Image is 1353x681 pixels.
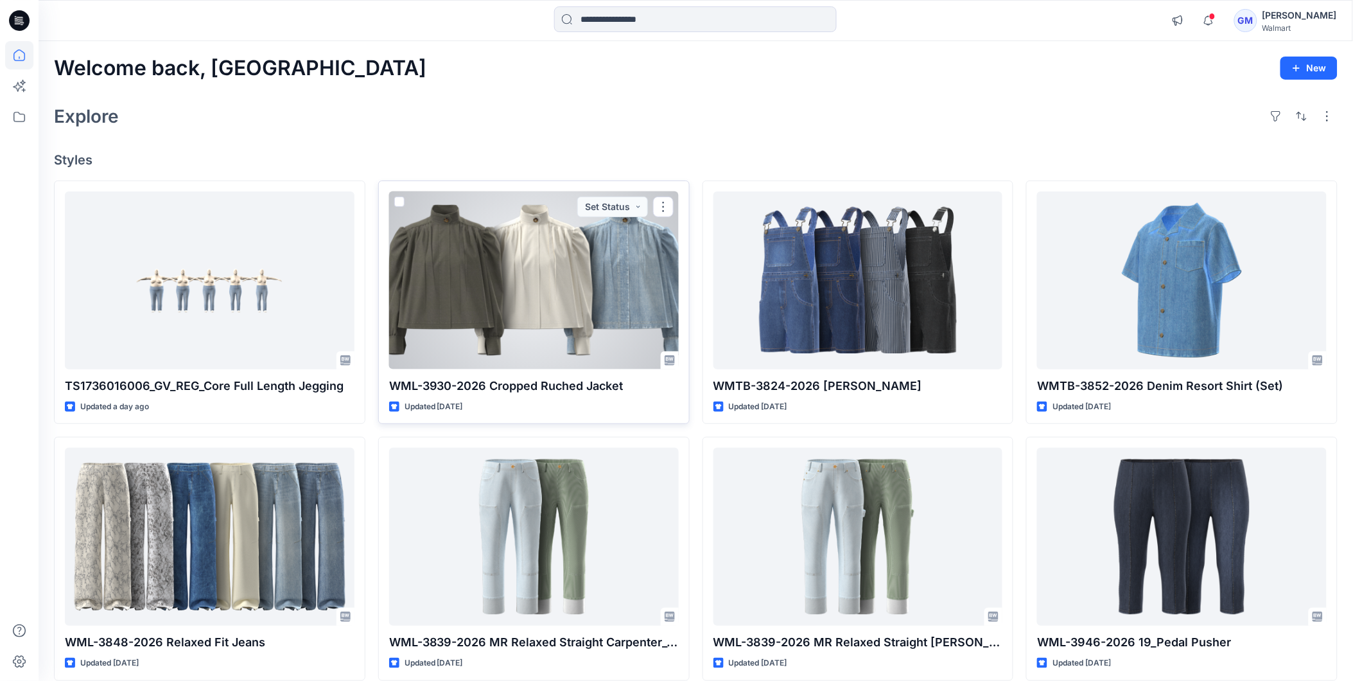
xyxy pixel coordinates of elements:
[1037,633,1327,651] p: WML-3946-2026 19_Pedal Pusher
[713,448,1003,626] a: WML-3839-2026 MR Relaxed Straight Carpenter
[1262,8,1337,23] div: [PERSON_NAME]
[65,633,354,651] p: WML-3848-2026 Relaxed Fit Jeans
[729,657,787,670] p: Updated [DATE]
[389,448,679,626] a: WML-3839-2026 MR Relaxed Straight Carpenter_Cost Opt
[65,448,354,626] a: WML-3848-2026 Relaxed Fit Jeans
[389,377,679,395] p: WML-3930-2026 Cropped Ruched Jacket
[1037,191,1327,369] a: WMTB-3852-2026 Denim Resort Shirt (Set)
[713,633,1003,651] p: WML-3839-2026 MR Relaxed Straight [PERSON_NAME]
[1037,448,1327,626] a: WML-3946-2026 19_Pedal Pusher
[54,152,1338,168] h4: Styles
[80,657,139,670] p: Updated [DATE]
[80,400,149,414] p: Updated a day ago
[1262,23,1337,33] div: Walmart
[65,377,354,395] p: TS1736016006_GV_REG_Core Full Length Jegging
[713,377,1003,395] p: WMTB-3824-2026 [PERSON_NAME]
[1052,400,1111,414] p: Updated [DATE]
[1037,377,1327,395] p: WMTB-3852-2026 Denim Resort Shirt (Set)
[729,400,787,414] p: Updated [DATE]
[1052,657,1111,670] p: Updated [DATE]
[1234,9,1257,32] div: GM
[389,191,679,369] a: WML-3930-2026 Cropped Ruched Jacket
[405,400,463,414] p: Updated [DATE]
[1280,57,1338,80] button: New
[54,106,119,127] h2: Explore
[389,633,679,651] p: WML-3839-2026 MR Relaxed Straight Carpenter_Cost Opt
[54,57,426,80] h2: Welcome back, [GEOGRAPHIC_DATA]
[65,191,354,369] a: TS1736016006_GV_REG_Core Full Length Jegging
[713,191,1003,369] a: WMTB-3824-2026 Shortall
[405,657,463,670] p: Updated [DATE]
